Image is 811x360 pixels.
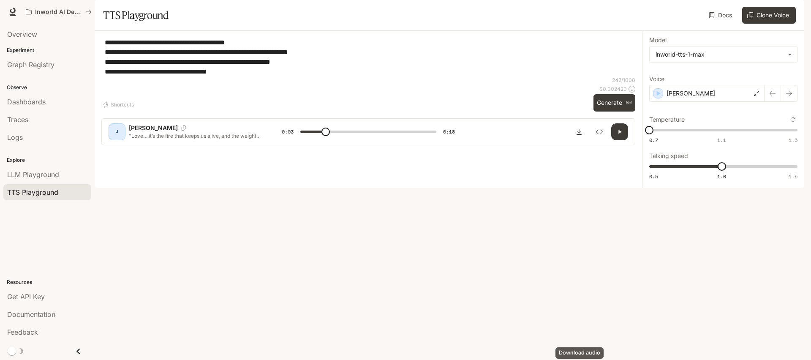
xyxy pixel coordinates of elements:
button: Download audio [571,123,588,140]
p: "Love… it’s the fire that keeps us alive, and the weight that breaks us down. We chase it, we los... [129,132,261,139]
div: Download audio [555,347,604,359]
button: Inspect [591,123,608,140]
p: Voice [649,76,664,82]
span: 0:18 [443,128,455,136]
span: 1.0 [717,173,726,180]
span: 1.1 [717,136,726,144]
p: Temperature [649,117,685,123]
span: 0:03 [282,128,294,136]
p: Model [649,37,667,43]
span: 1.5 [789,136,797,144]
h1: TTS Playground [103,7,169,24]
div: inworld-tts-1-max [650,46,797,63]
button: Generate⌘⏎ [593,94,635,112]
a: Docs [707,7,735,24]
button: Clone Voice [742,7,796,24]
button: All workspaces [22,3,95,20]
span: 0.7 [649,136,658,144]
span: 0.5 [649,173,658,180]
p: $ 0.002420 [599,85,627,93]
p: 242 / 1000 [612,76,635,84]
p: Inworld AI Demos [35,8,82,16]
p: Talking speed [649,153,688,159]
div: J [110,125,124,139]
span: 1.5 [789,173,797,180]
button: Copy Voice ID [178,125,190,131]
p: [PERSON_NAME] [129,124,178,132]
div: inworld-tts-1-max [656,50,784,59]
button: Shortcuts [101,98,137,112]
p: [PERSON_NAME] [667,89,715,98]
button: Reset to default [788,115,797,124]
p: ⌘⏎ [626,101,632,106]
